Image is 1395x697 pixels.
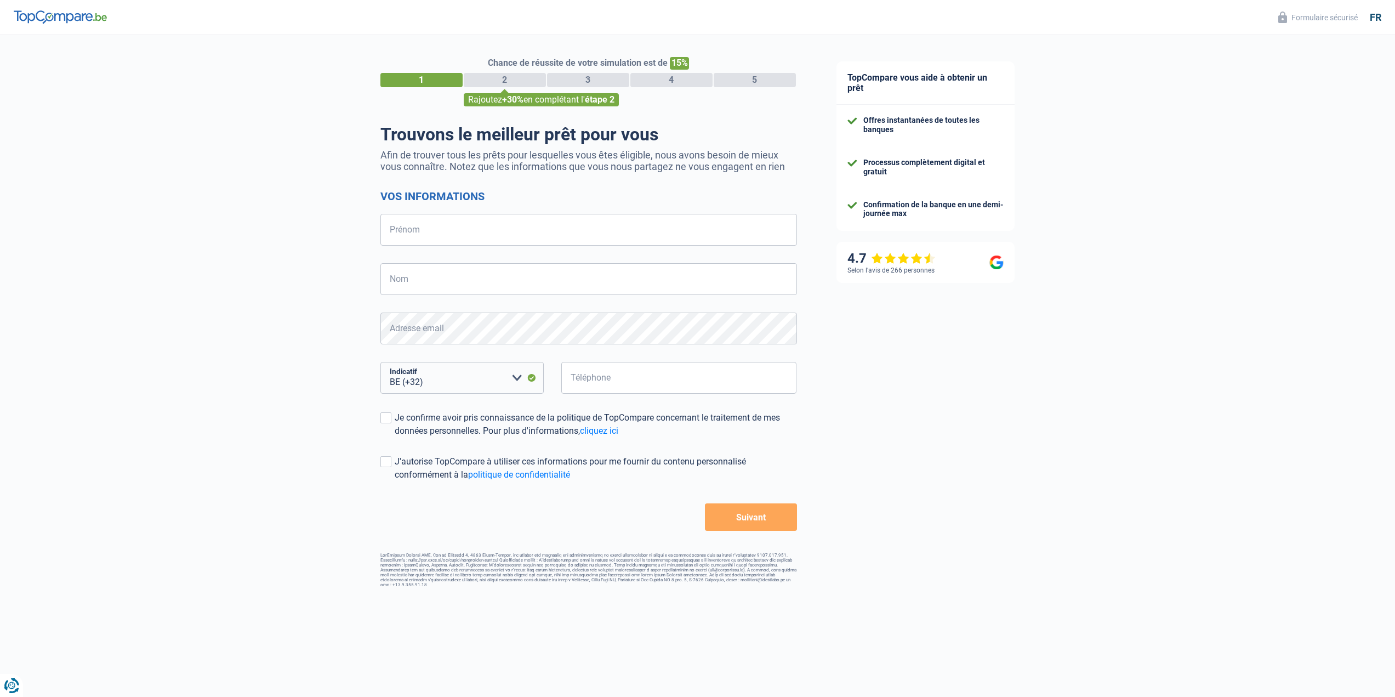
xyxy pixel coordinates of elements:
span: +30% [502,94,523,105]
div: Je confirme avoir pris connaissance de la politique de TopCompare concernant le traitement de mes... [395,411,797,438]
input: 401020304 [561,362,797,394]
div: Selon l’avis de 266 personnes [847,267,935,274]
div: Offres instantanées de toutes les banques [863,116,1004,134]
div: 1 [380,73,463,87]
img: TopCompare Logo [14,10,107,24]
div: fr [1370,12,1381,24]
h1: Trouvons le meilleur prêt pour vous [380,124,797,145]
p: Afin de trouver tous les prêts pour lesquelles vous êtes éligible, nous avons besoin de mieux vou... [380,149,797,172]
span: 15% [670,57,689,70]
div: J'autorise TopCompare à utiliser ces informations pour me fournir du contenu personnalisé conform... [395,455,797,481]
div: Confirmation de la banque en une demi-journée max [863,200,1004,219]
span: Chance de réussite de votre simulation est de [488,58,668,68]
div: 2 [464,73,546,87]
div: 4 [630,73,713,87]
span: étape 2 [585,94,614,105]
h2: Vos informations [380,190,797,203]
div: TopCompare vous aide à obtenir un prêt [836,61,1015,105]
footer: LorEmipsum Dolorsi AME, Con ad Elitsedd 4, 4863 Eiusm-Tempor, inc utlabor etd magnaaliq eni admin... [380,553,797,587]
div: 4.7 [847,251,936,267]
div: 3 [547,73,629,87]
button: Formulaire sécurisé [1272,8,1364,26]
div: 5 [714,73,796,87]
a: cliquez ici [580,426,618,436]
div: Processus complètement digital et gratuit [863,158,1004,177]
div: Rajoutez en complétant l' [464,93,619,106]
a: politique de confidentialité [468,469,570,480]
button: Suivant [705,503,796,531]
